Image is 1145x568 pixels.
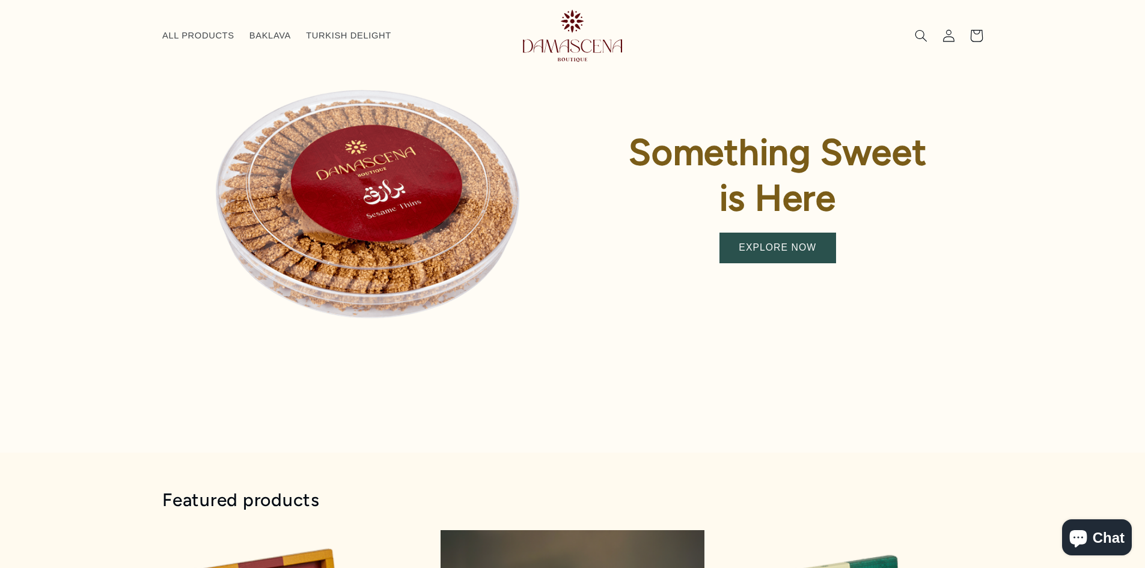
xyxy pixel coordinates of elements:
a: TURKISH DELIGHT [299,22,399,49]
span: BAKLAVA [249,30,291,41]
span: ALL PRODUCTS [162,30,234,41]
img: Damascena Boutique [523,10,622,62]
a: ALL PRODUCTS [154,22,242,49]
a: BAKLAVA [242,22,298,49]
span: TURKISH DELIGHT [306,30,391,41]
a: Damascena Boutique [502,5,644,66]
strong: Something Sweet is Here [629,130,926,219]
summary: Search [907,22,935,49]
inbox-online-store-chat: Shopify online store chat [1058,519,1135,558]
h2: Featured products [162,489,983,512]
a: EXPLORE NOW [720,233,835,263]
